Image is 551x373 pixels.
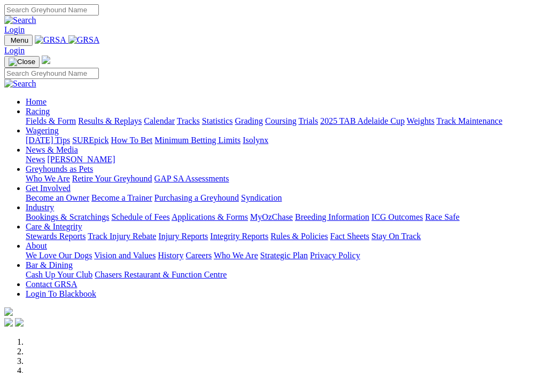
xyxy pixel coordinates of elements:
[154,193,239,202] a: Purchasing a Greyhound
[26,289,96,298] a: Login To Blackbook
[26,136,547,145] div: Wagering
[330,232,369,241] a: Fact Sheets
[172,212,248,221] a: Applications & Forms
[298,116,318,125] a: Trials
[72,136,108,145] a: SUREpick
[26,212,109,221] a: Bookings & Scratchings
[4,46,25,55] a: Login
[144,116,175,125] a: Calendar
[407,116,434,125] a: Weights
[111,212,169,221] a: Schedule of Fees
[26,184,71,193] a: Get Involved
[26,126,59,135] a: Wagering
[4,318,13,327] img: facebook.svg
[26,251,547,260] div: About
[243,136,268,145] a: Isolynx
[185,251,212,260] a: Careers
[371,232,421,241] a: Stay On Track
[158,232,208,241] a: Injury Reports
[26,270,547,280] div: Bar & Dining
[88,232,156,241] a: Track Injury Rebate
[26,270,92,279] a: Cash Up Your Club
[91,193,152,202] a: Become a Trainer
[320,116,405,125] a: 2025 TAB Adelaide Cup
[26,155,547,164] div: News & Media
[15,318,24,327] img: twitter.svg
[9,58,35,66] img: Close
[4,35,33,46] button: Toggle navigation
[26,193,89,202] a: Become an Owner
[154,136,240,145] a: Minimum Betting Limits
[371,212,423,221] a: ICG Outcomes
[11,36,28,44] span: Menu
[35,35,66,45] img: GRSA
[4,4,99,15] input: Search
[26,212,547,222] div: Industry
[26,241,47,250] a: About
[26,222,82,231] a: Care & Integrity
[26,232,547,241] div: Care & Integrity
[111,136,153,145] a: How To Bet
[26,164,93,173] a: Greyhounds as Pets
[295,212,369,221] a: Breeding Information
[72,174,152,183] a: Retire Your Greyhound
[95,270,227,279] a: Chasers Restaurant & Function Centre
[154,174,229,183] a: GAP SA Assessments
[310,251,360,260] a: Privacy Policy
[4,25,25,34] a: Login
[235,116,263,125] a: Grading
[4,68,99,79] input: Search
[26,116,547,126] div: Racing
[26,260,73,269] a: Bar & Dining
[94,251,156,260] a: Vision and Values
[26,280,77,289] a: Contact GRSA
[26,136,70,145] a: [DATE] Tips
[265,116,297,125] a: Coursing
[214,251,258,260] a: Who We Are
[4,15,36,25] img: Search
[177,116,200,125] a: Tracks
[250,212,293,221] a: MyOzChase
[42,55,50,64] img: logo-grsa-white.png
[437,116,502,125] a: Track Maintenance
[241,193,282,202] a: Syndication
[26,155,45,164] a: News
[26,232,86,241] a: Stewards Reports
[26,193,547,203] div: Get Involved
[68,35,100,45] img: GRSA
[26,174,547,184] div: Greyhounds as Pets
[4,56,40,68] button: Toggle navigation
[270,232,328,241] a: Rules & Policies
[78,116,142,125] a: Results & Replays
[260,251,308,260] a: Strategic Plan
[4,79,36,89] img: Search
[158,251,183,260] a: History
[26,107,50,116] a: Racing
[26,97,46,106] a: Home
[26,203,54,212] a: Industry
[202,116,233,125] a: Statistics
[210,232,268,241] a: Integrity Reports
[26,145,78,154] a: News & Media
[26,174,70,183] a: Who We Are
[26,251,92,260] a: We Love Our Dogs
[47,155,115,164] a: [PERSON_NAME]
[425,212,459,221] a: Race Safe
[26,116,76,125] a: Fields & Form
[4,307,13,316] img: logo-grsa-white.png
